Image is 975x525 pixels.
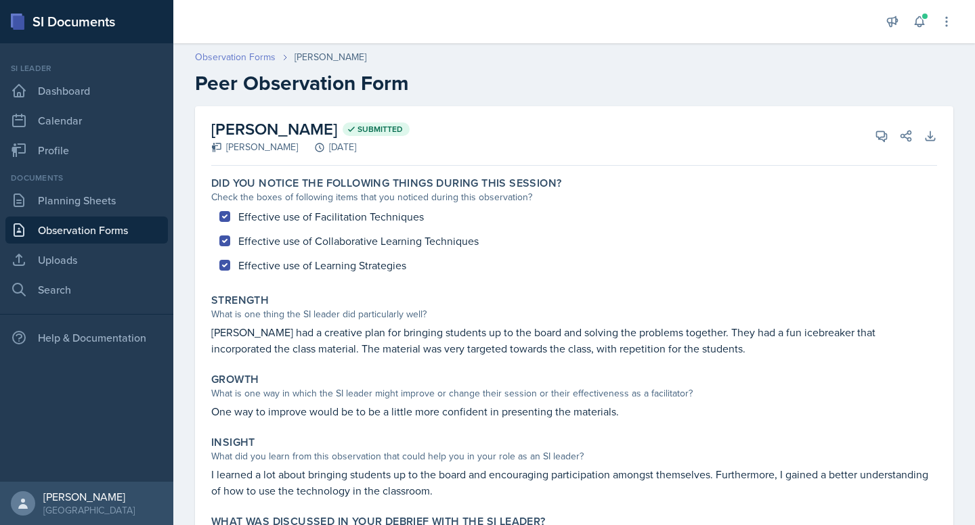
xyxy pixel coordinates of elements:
[211,307,937,321] div: What is one thing the SI leader did particularly well?
[211,403,937,419] p: One way to improve would be to be a little more confident in presenting the materials.
[195,71,953,95] h2: Peer Observation Form
[211,117,410,141] h2: [PERSON_NAME]
[211,190,937,204] div: Check the boxes of following items that you noticed during this observation?
[5,107,168,134] a: Calendar
[43,490,135,503] div: [PERSON_NAME]
[211,436,255,449] label: Insight
[211,177,561,190] label: Did you notice the following things during this session?
[211,449,937,463] div: What did you learn from this observation that could help you in your role as an SI leader?
[211,294,269,307] label: Strength
[5,62,168,74] div: Si leader
[211,140,298,154] div: [PERSON_NAME]
[211,324,937,357] p: [PERSON_NAME] had a creative plan for bringing students up to the board and solving the problems ...
[5,246,168,273] a: Uploads
[211,373,259,386] label: Growth
[5,172,168,184] div: Documents
[195,50,276,64] a: Observation Forms
[298,140,356,154] div: [DATE]
[5,187,168,214] a: Planning Sheets
[5,77,168,104] a: Dashboard
[5,324,168,351] div: Help & Documentation
[211,466,937,499] p: I learned a lot about bringing students up to the board and encouraging participation amongst the...
[5,137,168,164] a: Profile
[357,124,403,135] span: Submitted
[211,386,937,401] div: What is one way in which the SI leader might improve or change their session or their effectivene...
[43,503,135,517] div: [GEOGRAPHIC_DATA]
[5,216,168,244] a: Observation Forms
[5,276,168,303] a: Search
[295,50,366,64] div: [PERSON_NAME]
